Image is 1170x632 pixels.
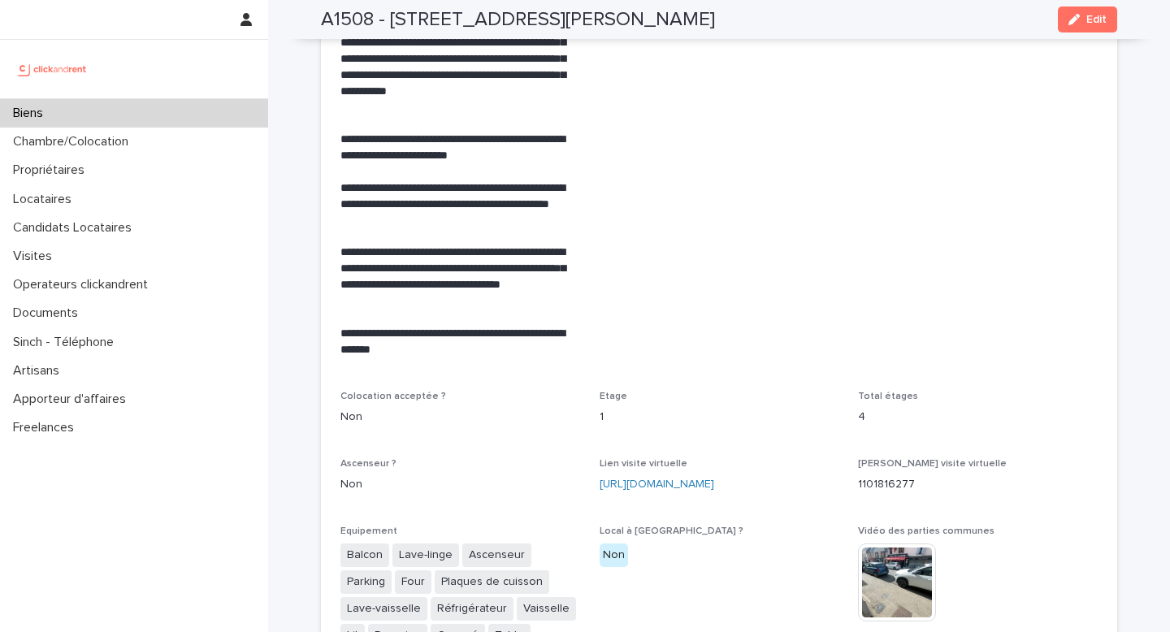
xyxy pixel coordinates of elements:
div: Non [600,543,628,567]
p: 1101816277 [858,476,1098,493]
p: Visites [6,249,65,264]
span: Four [395,570,431,594]
span: [PERSON_NAME] visite virtuelle [858,459,1007,469]
span: Réfrigérateur [431,597,513,621]
h2: A1508 - [STREET_ADDRESS][PERSON_NAME] [321,8,715,32]
span: Edit [1086,14,1107,25]
span: Lave-linge [392,543,459,567]
p: 1 [600,409,839,426]
p: Sinch - Téléphone [6,335,127,350]
p: Non [340,476,580,493]
span: Parking [340,570,392,594]
span: Lien visite virtuelle [600,459,687,469]
span: Ascenseur ? [340,459,396,469]
p: Locataires [6,192,84,207]
span: Total étages [858,392,918,401]
p: Candidats Locataires [6,220,145,236]
img: UCB0brd3T0yccxBKYDjQ [13,53,92,85]
p: Freelances [6,420,87,435]
span: Etage [600,392,627,401]
span: Vidéo des parties communes [858,526,994,536]
p: Operateurs clickandrent [6,277,161,292]
p: Apporteur d'affaires [6,392,139,407]
span: Colocation acceptée ? [340,392,446,401]
button: Edit [1058,6,1117,32]
span: Vaisselle [517,597,576,621]
p: Artisans [6,363,72,379]
p: Documents [6,305,91,321]
span: Local à [GEOGRAPHIC_DATA] ? [600,526,743,536]
p: 4 [858,409,1098,426]
p: Non [340,409,580,426]
p: Propriétaires [6,162,97,178]
a: [URL][DOMAIN_NAME] [600,478,714,490]
p: Chambre/Colocation [6,134,141,149]
p: Biens [6,106,56,121]
span: Equipement [340,526,397,536]
span: Lave-vaisselle [340,597,427,621]
span: Ascenseur [462,543,531,567]
span: Balcon [340,543,389,567]
span: Plaques de cuisson [435,570,549,594]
